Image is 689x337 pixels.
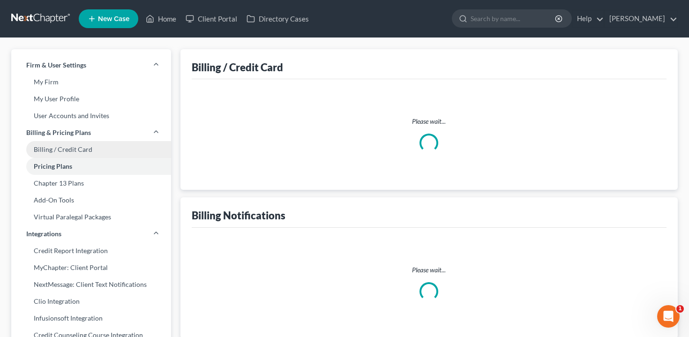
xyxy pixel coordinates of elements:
a: User Accounts and Invites [11,107,171,124]
a: Infusionsoft Integration [11,310,171,327]
a: Billing & Pricing Plans [11,124,171,141]
a: Chapter 13 Plans [11,175,171,192]
a: My User Profile [11,90,171,107]
iframe: Intercom live chat [657,305,680,328]
a: Firm & User Settings [11,57,171,74]
a: Billing / Credit Card [11,141,171,158]
a: Add-On Tools [11,192,171,209]
a: [PERSON_NAME] [605,10,677,27]
span: 1 [676,305,684,313]
a: NextMessage: Client Text Notifications [11,276,171,293]
span: Billing & Pricing Plans [26,128,91,137]
a: Virtual Paralegal Packages [11,209,171,225]
a: Credit Report Integration [11,242,171,259]
span: Firm & User Settings [26,60,86,70]
a: Pricing Plans [11,158,171,175]
a: Help [572,10,604,27]
span: Integrations [26,229,61,239]
a: MyChapter: Client Portal [11,259,171,276]
a: Client Portal [181,10,242,27]
div: Billing Notifications [192,209,285,222]
p: Please wait... [199,117,659,126]
a: Home [141,10,181,27]
input: Search by name... [471,10,556,27]
a: Directory Cases [242,10,314,27]
div: Billing / Credit Card [192,60,283,74]
a: Clio Integration [11,293,171,310]
a: My Firm [11,74,171,90]
p: Please wait... [199,265,659,275]
span: New Case [98,15,129,22]
a: Integrations [11,225,171,242]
